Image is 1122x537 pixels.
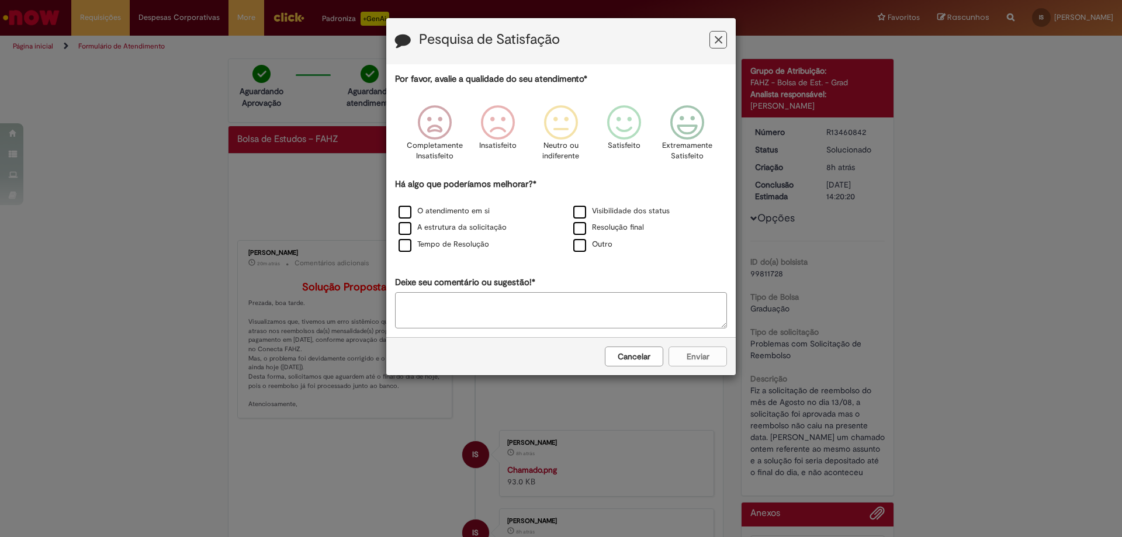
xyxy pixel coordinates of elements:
label: Visibilidade dos status [573,206,670,217]
label: A estrutura da solicitação [399,222,507,233]
p: Insatisfeito [479,140,517,151]
label: Pesquisa de Satisfação [419,32,560,47]
div: Neutro ou indiferente [531,96,591,176]
label: Outro [573,239,612,250]
label: Deixe seu comentário ou sugestão!* [395,276,535,289]
p: Completamente Insatisfeito [407,140,463,162]
label: Tempo de Resolução [399,239,489,250]
label: O atendimento em si [399,206,490,217]
p: Satisfeito [608,140,640,151]
p: Extremamente Satisfeito [662,140,712,162]
p: Neutro ou indiferente [540,140,582,162]
label: Resolução final [573,222,644,233]
div: Extremamente Satisfeito [657,96,717,176]
label: Por favor, avalie a qualidade do seu atendimento* [395,73,587,85]
div: Há algo que poderíamos melhorar?* [395,178,727,254]
button: Cancelar [605,347,663,366]
div: Satisfeito [594,96,654,176]
div: Completamente Insatisfeito [404,96,464,176]
div: Insatisfeito [468,96,528,176]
